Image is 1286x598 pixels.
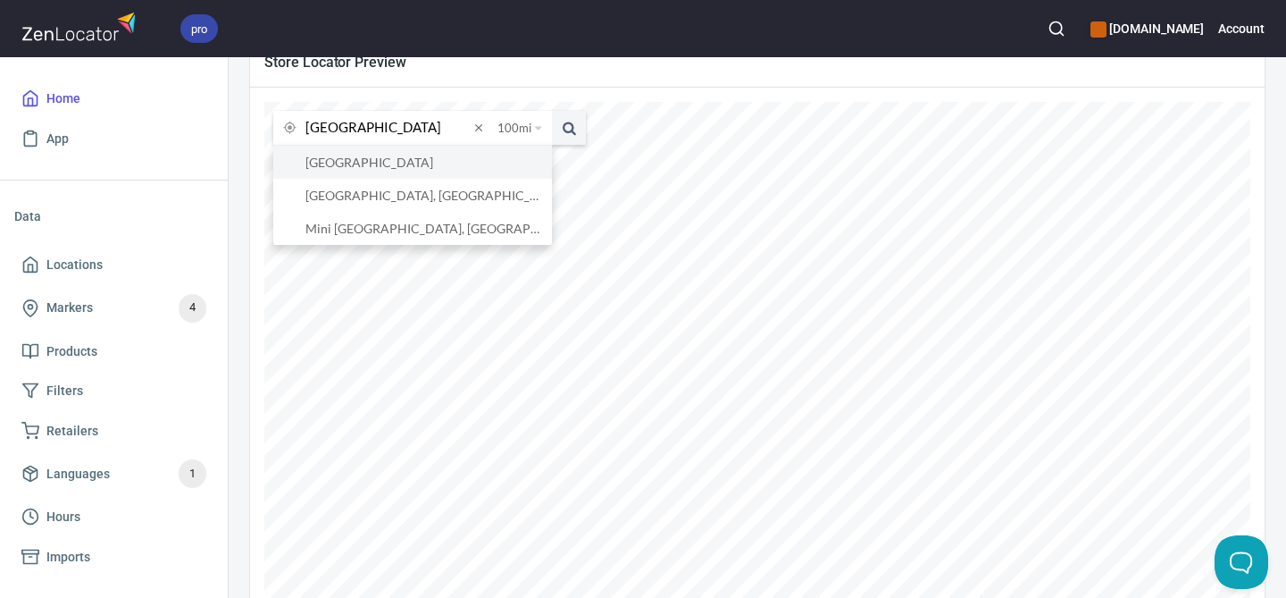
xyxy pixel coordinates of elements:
div: pro [180,14,218,43]
button: color-CE600E [1090,21,1106,38]
a: Home [14,79,213,119]
a: Filters [14,371,213,411]
button: Search [1037,9,1076,48]
span: 100 mi [497,111,531,145]
span: 4 [179,298,206,318]
h6: Account [1218,19,1265,38]
li: Data [14,195,213,238]
span: pro [180,20,218,38]
input: search [305,111,469,145]
span: Imports [46,546,90,569]
span: Store Locator Preview [264,53,1250,72]
div: Manage your apps [1090,9,1204,48]
a: Markers4 [14,285,213,332]
a: Products [14,332,213,372]
iframe: Help Scout Beacon - Open [1215,535,1268,589]
a: Languages1 [14,451,213,497]
a: Retailers [14,411,213,451]
a: Imports [14,537,213,577]
button: Account [1218,9,1265,48]
span: Products [46,341,97,363]
img: zenlocator [21,7,141,46]
span: Retailers [46,420,98,442]
h6: [DOMAIN_NAME] [1090,19,1204,38]
span: Locations [46,254,103,276]
span: Filters [46,380,83,402]
a: Hours [14,497,213,537]
li: Mini Malaysia, Malaysia [273,212,552,245]
span: Markers [46,297,93,319]
a: App [14,119,213,159]
span: Languages [46,463,110,485]
a: Locations [14,245,213,285]
span: Hours [46,506,80,528]
span: App [46,128,69,150]
span: 1 [179,464,206,484]
li: Malaysia [273,146,552,179]
li: Kampung Baru Jalan Malaysia, Malaysia [273,179,552,212]
span: Home [46,88,80,110]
